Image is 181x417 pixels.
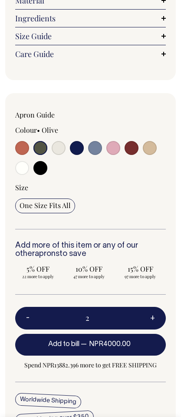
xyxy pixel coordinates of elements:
[15,262,61,282] input: 5% OFF 22 more to apply
[35,250,59,258] a: aprons
[89,341,131,347] span: NPR4000.00
[139,303,166,333] button: +
[20,201,71,210] span: One Size Fits All
[15,361,166,370] span: Spend NPR13882.396 more to get FREE SHIPPING
[71,265,108,273] span: 10% OFF
[122,273,159,279] span: 97 more to apply
[81,341,133,347] span: —
[15,242,166,259] h6: Add more of this item or any of our other to save
[42,125,58,135] label: Olive
[48,341,79,347] span: Add to bill
[66,262,112,282] input: 10% OFF 47 more to apply
[15,303,40,333] button: -
[15,334,166,356] button: Add to bill —NPR4000.00
[37,125,40,135] span: •
[20,273,57,279] span: 22 more to apply
[15,183,166,192] div: Size
[15,32,166,40] a: Size Guide
[15,50,166,58] a: Care Guide
[15,198,75,213] input: One Size Fits All
[15,110,55,119] a: Apron Guide
[71,273,108,279] span: 47 more to apply
[15,14,166,23] a: Ingredients
[15,126,166,135] div: Colour
[117,262,163,282] input: 15% OFF 97 more to apply
[122,265,159,273] span: 15% OFF
[20,265,57,273] span: 5% OFF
